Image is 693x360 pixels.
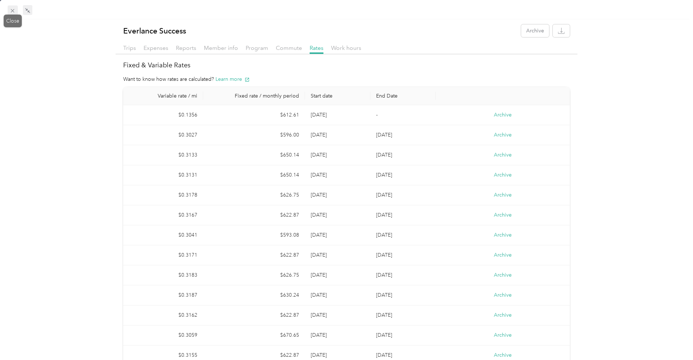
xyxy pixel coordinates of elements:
[123,325,203,345] td: $0.3059
[494,131,512,139] button: Archive
[305,105,370,125] td: [DATE]
[203,165,305,185] td: $650.14
[305,245,370,265] td: [DATE]
[123,225,203,245] td: $0.3041
[494,351,512,359] button: Archive
[494,211,512,219] button: Archive
[123,165,203,185] td: $0.3131
[494,231,512,239] button: Archive
[123,205,203,225] td: $0.3167
[370,265,436,285] td: [DATE]
[123,75,570,83] div: Want to know how rates are calculated?
[203,305,305,325] td: $622.87
[494,271,512,279] button: Archive
[123,24,186,37] p: Everlance Success
[494,171,512,179] button: Archive
[494,331,512,339] button: Archive
[123,245,203,265] td: $0.3171
[370,165,436,185] td: [DATE]
[305,265,370,285] td: [DATE]
[203,87,305,105] th: Fixed rate / monthly period
[176,44,196,51] span: Reports
[370,105,436,125] td: -
[215,75,250,83] button: Learn more
[305,285,370,305] td: [DATE]
[652,319,693,360] iframe: Everlance-gr Chat Button Frame
[494,151,512,159] button: Archive
[203,205,305,225] td: $622.87
[370,305,436,325] td: [DATE]
[305,87,370,105] th: Start date
[370,245,436,265] td: [DATE]
[204,44,238,51] span: Member info
[494,251,512,259] button: Archive
[123,305,203,325] td: $0.3162
[123,105,203,125] td: $0.1356
[246,44,268,51] span: Program
[203,225,305,245] td: $593.08
[276,44,302,51] span: Commute
[123,60,570,70] h2: Fixed & Variable Rates
[370,205,436,225] td: [DATE]
[4,15,22,27] div: Close
[370,87,436,105] th: End Date
[123,87,203,105] th: Variable rate / mi
[123,285,203,305] td: $0.3187
[370,225,436,245] td: [DATE]
[370,125,436,145] td: [DATE]
[203,185,305,205] td: $626.75
[144,44,168,51] span: Expenses
[494,311,512,319] button: Archive
[494,191,512,199] button: Archive
[305,185,370,205] td: [DATE]
[123,265,203,285] td: $0.3183
[370,285,436,305] td: [DATE]
[203,125,305,145] td: $596.00
[203,145,305,165] td: $650.14
[370,185,436,205] td: [DATE]
[310,44,323,51] span: Rates
[203,285,305,305] td: $630.24
[123,44,136,51] span: Trips
[123,185,203,205] td: $0.3178
[521,24,549,37] button: Archive
[305,145,370,165] td: [DATE]
[123,145,203,165] td: $0.3133
[370,145,436,165] td: [DATE]
[494,291,512,299] button: Archive
[494,111,512,119] button: Archive
[203,245,305,265] td: $622.87
[203,325,305,345] td: $670.65
[305,225,370,245] td: [DATE]
[305,305,370,325] td: [DATE]
[305,205,370,225] td: [DATE]
[203,265,305,285] td: $626.75
[305,125,370,145] td: [DATE]
[123,125,203,145] td: $0.3027
[203,105,305,125] td: $612.61
[305,165,370,185] td: [DATE]
[305,325,370,345] td: [DATE]
[331,44,361,51] span: Work hours
[370,325,436,345] td: [DATE]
